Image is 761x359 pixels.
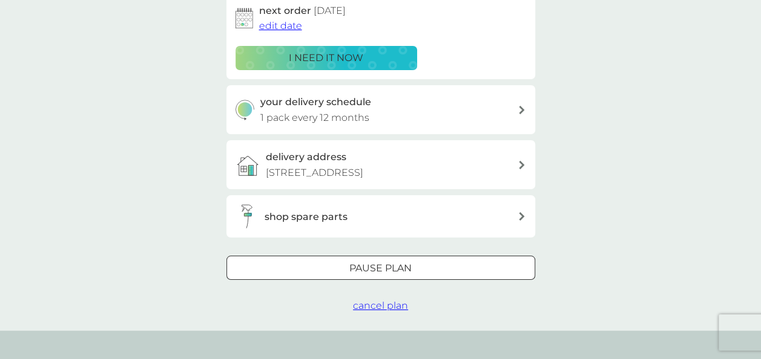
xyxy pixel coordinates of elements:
span: [DATE] [314,5,346,16]
p: 1 pack every 12 months [260,110,369,126]
span: cancel plan [353,300,408,311]
button: i need it now [236,46,417,70]
p: [STREET_ADDRESS] [266,165,363,181]
h3: your delivery schedule [260,94,371,110]
button: cancel plan [353,298,408,314]
p: Pause plan [349,260,412,276]
h3: shop spare parts [265,209,348,225]
h3: delivery address [266,149,346,165]
button: edit date [259,18,302,34]
button: your delivery schedule1 pack every 12 months [226,85,535,134]
button: shop spare parts [226,195,535,238]
p: i need it now [289,50,363,66]
span: edit date [259,20,302,31]
a: delivery address[STREET_ADDRESS] [226,140,535,189]
button: Pause plan [226,256,535,280]
h2: next order [259,3,346,19]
